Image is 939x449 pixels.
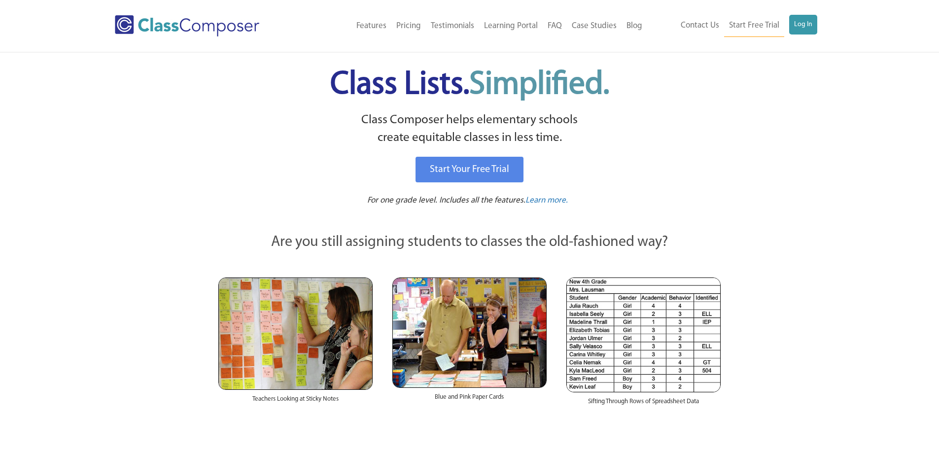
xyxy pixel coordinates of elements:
span: For one grade level. Includes all the features. [367,196,525,205]
p: Class Composer helps elementary schools create equitable classes in less time. [217,111,723,147]
div: Teachers Looking at Sticky Notes [218,390,373,414]
a: Learning Portal [479,15,543,37]
a: Start Your Free Trial [416,157,523,182]
a: Blog [622,15,647,37]
a: Pricing [391,15,426,37]
a: Testimonials [426,15,479,37]
a: Log In [789,15,817,35]
span: Class Lists. [330,69,609,101]
a: Case Studies [567,15,622,37]
img: Teachers Looking at Sticky Notes [218,277,373,390]
img: Class Composer [115,15,259,36]
nav: Header Menu [647,15,817,37]
span: Learn more. [525,196,568,205]
nav: Header Menu [300,15,647,37]
p: Are you still assigning students to classes the old-fashioned way? [218,232,721,253]
a: Features [351,15,391,37]
a: FAQ [543,15,567,37]
a: Start Free Trial [724,15,784,37]
a: Learn more. [525,195,568,207]
img: Spreadsheets [566,277,721,392]
div: Blue and Pink Paper Cards [392,388,547,412]
a: Contact Us [676,15,724,36]
img: Blue and Pink Paper Cards [392,277,547,387]
div: Sifting Through Rows of Spreadsheet Data [566,392,721,416]
span: Start Your Free Trial [430,165,509,174]
span: Simplified. [469,69,609,101]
